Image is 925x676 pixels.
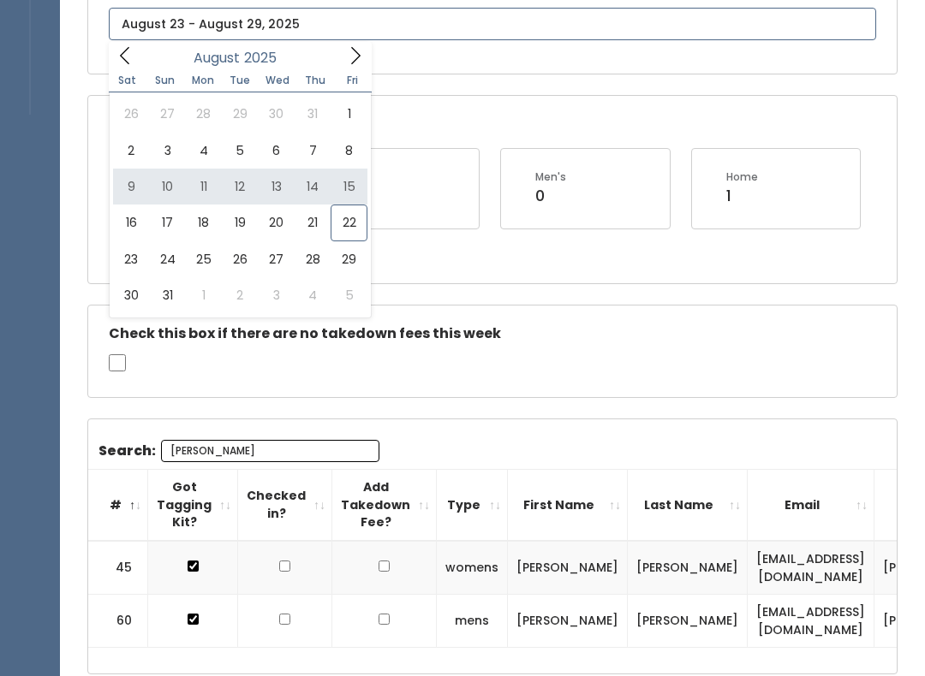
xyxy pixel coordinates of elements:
[628,595,748,648] td: [PERSON_NAME]
[437,470,508,541] th: Type: activate to sort column ascending
[535,185,566,207] div: 0
[148,470,238,541] th: Got Tagging Kit?: activate to sort column ascending
[222,241,258,277] span: August 26, 2025
[259,96,295,132] span: July 30, 2025
[221,75,259,86] span: Tue
[748,541,874,595] td: [EMAIL_ADDRESS][DOMAIN_NAME]
[113,169,149,205] span: August 9, 2025
[109,326,876,341] h5: Check this box if there are no takedown fees this week
[726,185,758,207] div: 1
[240,47,291,68] input: Year
[437,595,508,648] td: mens
[508,595,628,648] td: [PERSON_NAME]
[146,75,184,86] span: Sun
[295,96,331,132] span: July 31, 2025
[222,169,258,205] span: August 12, 2025
[295,169,331,205] span: August 14, 2025
[259,75,296,86] span: Wed
[88,541,148,595] td: 45
[295,133,331,169] span: August 7, 2025
[331,133,367,169] span: August 8, 2025
[259,169,295,205] span: August 13, 2025
[149,205,185,240] span: August 17, 2025
[98,440,379,462] label: Search:
[109,75,146,86] span: Sat
[149,169,185,205] span: August 10, 2025
[113,133,149,169] span: August 2, 2025
[296,75,334,86] span: Thu
[259,277,295,313] span: September 3, 2025
[748,470,874,541] th: Email: activate to sort column ascending
[222,277,258,313] span: September 2, 2025
[331,277,367,313] span: September 5, 2025
[238,470,332,541] th: Checked in?: activate to sort column ascending
[186,205,222,240] span: August 18, 2025
[628,470,748,541] th: Last Name: activate to sort column ascending
[331,241,367,277] span: August 29, 2025
[184,75,222,86] span: Mon
[726,169,758,185] div: Home
[194,51,240,65] span: August
[186,277,222,313] span: September 1, 2025
[331,169,367,205] span: August 15, 2025
[437,541,508,595] td: womens
[149,133,185,169] span: August 3, 2025
[149,241,185,277] span: August 24, 2025
[295,277,331,313] span: September 4, 2025
[334,75,372,86] span: Fri
[222,133,258,169] span: August 5, 2025
[508,470,628,541] th: First Name: activate to sort column ascending
[332,470,437,541] th: Add Takedown Fee?: activate to sort column ascending
[259,133,295,169] span: August 6, 2025
[508,541,628,595] td: [PERSON_NAME]
[259,205,295,240] span: August 20, 2025
[88,595,148,648] td: 60
[628,541,748,595] td: [PERSON_NAME]
[222,96,258,132] span: July 29, 2025
[113,96,149,132] span: July 26, 2025
[331,205,367,240] span: August 22, 2025
[259,241,295,277] span: August 27, 2025
[149,277,185,313] span: August 31, 2025
[113,277,149,313] span: August 30, 2025
[748,595,874,648] td: [EMAIL_ADDRESS][DOMAIN_NAME]
[295,241,331,277] span: August 28, 2025
[186,169,222,205] span: August 11, 2025
[535,169,566,185] div: Men's
[149,96,185,132] span: July 27, 2025
[295,205,331,240] span: August 21, 2025
[88,470,148,541] th: #: activate to sort column descending
[186,241,222,277] span: August 25, 2025
[186,96,222,132] span: July 28, 2025
[331,96,367,132] span: August 1, 2025
[222,205,258,240] span: August 19, 2025
[161,440,379,462] input: Search:
[186,133,222,169] span: August 4, 2025
[113,205,149,240] span: August 16, 2025
[113,241,149,277] span: August 23, 2025
[109,8,876,40] input: August 23 - August 29, 2025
